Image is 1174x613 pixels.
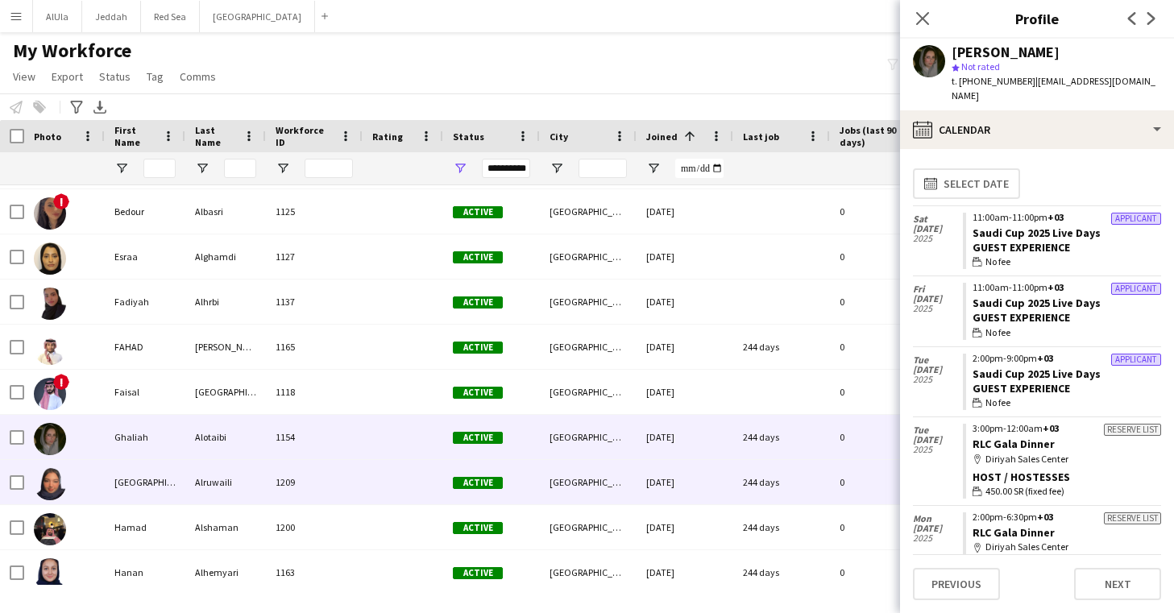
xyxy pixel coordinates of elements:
[637,280,733,324] div: [DATE]
[173,66,222,87] a: Comms
[52,69,83,84] span: Export
[952,45,1060,60] div: [PERSON_NAME]
[913,304,963,313] span: 2025
[1047,211,1064,223] span: +03
[105,370,185,414] div: Faisal
[266,505,363,549] div: 1200
[114,124,156,148] span: First Name
[1111,213,1161,225] div: Applicant
[973,296,1101,310] a: Saudi Cup 2025 Live Days
[900,8,1174,29] h3: Profile
[985,325,1010,340] span: No fee
[973,452,1161,466] div: Diriyah Sales Center
[973,424,1161,433] div: 3:00pm-12:00am
[540,325,637,369] div: [GEOGRAPHIC_DATA]
[453,251,503,263] span: Active
[266,189,363,234] div: 1125
[913,375,963,384] span: 2025
[266,234,363,279] div: 1127
[34,197,66,230] img: Bedour Albasri
[646,130,678,143] span: Joined
[830,280,927,324] div: 0
[985,396,1010,410] span: No fee
[973,367,1101,381] a: Saudi Cup 2025 Live Days
[13,69,35,84] span: View
[973,283,1161,292] div: 11:00am-11:00pm
[114,161,129,176] button: Open Filter Menu
[34,558,66,590] img: Hanan Alhemyari
[733,505,830,549] div: 244 days
[1104,512,1161,524] div: Reserve list
[973,525,1055,540] a: RLC Gala Dinner
[913,568,1000,600] button: Previous
[1037,511,1053,523] span: +03
[185,415,266,459] div: Alotaibi
[105,280,185,324] div: Fadiyah
[105,505,185,549] div: Hamad
[266,280,363,324] div: 1137
[453,130,484,143] span: Status
[453,567,503,579] span: Active
[90,97,110,117] app-action-btn: Export XLSX
[453,477,503,489] span: Active
[913,214,963,224] span: Sat
[913,524,963,533] span: [DATE]
[637,234,733,279] div: [DATE]
[141,1,200,32] button: Red Sea
[185,189,266,234] div: Albasri
[34,242,66,275] img: Esraa Alghamdi
[185,370,266,414] div: [GEOGRAPHIC_DATA]
[830,189,927,234] div: 0
[830,370,927,414] div: 0
[143,159,176,178] input: First Name Filter Input
[973,213,1161,222] div: 11:00am-11:00pm
[266,325,363,369] div: 1165
[45,66,89,87] a: Export
[266,415,363,459] div: 1154
[185,460,266,504] div: Alruwaili
[952,75,1035,87] span: t. [PHONE_NUMBER]
[830,460,927,504] div: 0
[13,39,131,63] span: My Workforce
[453,342,503,354] span: Active
[973,437,1055,451] a: RLC Gala Dinner
[540,550,637,594] div: [GEOGRAPHIC_DATA]
[453,522,503,534] span: Active
[372,130,403,143] span: Rating
[1111,354,1161,366] div: Applicant
[830,234,927,279] div: 0
[34,378,66,410] img: Faisal Turki
[733,415,830,459] div: 244 days
[743,130,779,143] span: Last job
[913,425,963,435] span: Tue
[93,66,137,87] a: Status
[540,460,637,504] div: [GEOGRAPHIC_DATA]
[266,370,363,414] div: 1118
[305,159,353,178] input: Workforce ID Filter Input
[195,161,209,176] button: Open Filter Menu
[540,505,637,549] div: [GEOGRAPHIC_DATA]
[913,365,963,375] span: [DATE]
[34,333,66,365] img: FAHAD FAHAD BIN MAJED ALDMJAN
[453,387,503,399] span: Active
[34,288,66,320] img: Fadiyah Alhrbi
[637,189,733,234] div: [DATE]
[973,240,1161,255] div: Guest Experience
[637,460,733,504] div: [DATE]
[830,505,927,549] div: 0
[540,415,637,459] div: [GEOGRAPHIC_DATA]
[1047,281,1064,293] span: +03
[540,189,637,234] div: [GEOGRAPHIC_DATA]
[733,460,830,504] div: 244 days
[913,355,963,365] span: Tue
[453,296,503,309] span: Active
[913,445,963,454] span: 2025
[1037,352,1053,364] span: +03
[913,294,963,304] span: [DATE]
[185,505,266,549] div: Alshaman
[105,234,185,279] div: Esraa
[34,513,66,545] img: Hamad Alshaman
[830,415,927,459] div: 0
[453,161,467,176] button: Open Filter Menu
[185,280,266,324] div: Alhrbi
